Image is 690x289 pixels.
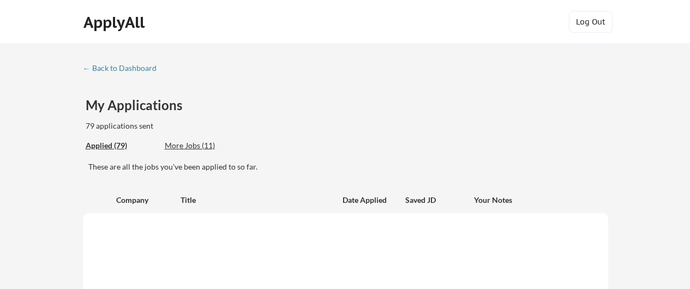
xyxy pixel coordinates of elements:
[165,140,245,151] div: More Jobs (11)
[83,64,165,75] a: ← Back to Dashboard
[405,190,474,209] div: Saved JD
[86,121,297,131] div: 79 applications sent
[86,140,157,152] div: These are all the jobs you've been applied to so far.
[86,99,194,112] div: My Applications
[569,11,613,33] button: Log Out
[343,195,391,206] div: Date Applied
[83,13,148,32] div: ApplyAll
[165,140,245,152] div: These are job applications we think you'd be a good fit for, but couldn't apply you to automatica...
[88,161,608,172] div: These are all the jobs you've been applied to so far.
[474,195,598,206] div: Your Notes
[116,195,171,206] div: Company
[181,195,332,206] div: Title
[86,140,157,151] div: Applied (79)
[83,64,165,72] div: ← Back to Dashboard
